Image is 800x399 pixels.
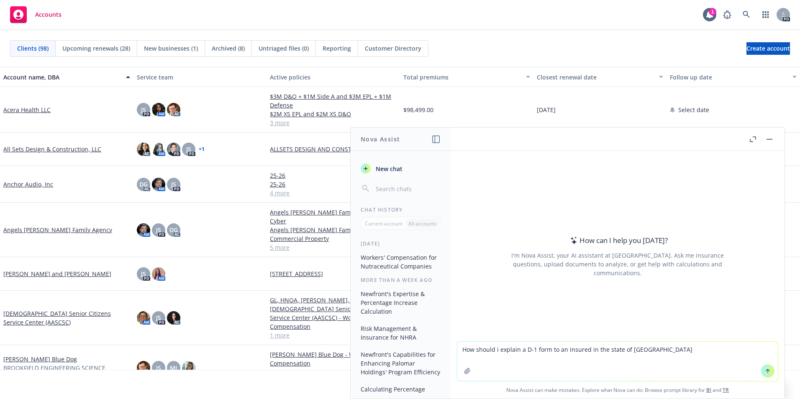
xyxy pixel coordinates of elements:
[152,103,165,116] img: photo
[199,147,205,152] a: + 1
[270,73,397,82] div: Active policies
[537,105,556,114] span: [DATE]
[270,296,397,304] a: GL, HNOA, [PERSON_NAME], E&O 25-26
[408,220,436,227] p: All accounts
[500,251,735,277] div: I'm Nova Assist, your AI assistant at [GEOGRAPHIC_DATA]. Ask me insurance questions, upload docum...
[357,251,444,273] button: Workers' Compensation for Nutraceutical Companies
[270,304,397,331] a: [DEMOGRAPHIC_DATA] Senior Citizens Service Center (AASCSC) - Workers' Compensation
[156,225,161,234] span: JS
[17,44,49,53] span: Clients (98)
[746,42,790,55] a: Create account
[357,348,444,379] button: Newfront's Capabilities for Enhancing Palomar Holdings' Program Efficiency
[678,105,709,114] span: Select date
[357,322,444,344] button: Risk Management & Insurance for NHRA
[167,103,180,116] img: photo
[568,235,668,246] div: How can I help you [DATE]?
[62,44,130,53] span: Upcoming renewals (28)
[667,67,800,87] button: Follow up date
[670,73,787,82] div: Follow up date
[267,67,400,87] button: Active policies
[706,386,711,394] a: BI
[171,180,176,189] span: JS
[351,206,451,213] div: Chat History
[152,143,165,156] img: photo
[139,180,148,189] span: DG
[7,3,65,26] a: Accounts
[365,44,421,53] span: Customer Directory
[35,11,62,18] span: Accounts
[156,363,161,372] span: JS
[357,287,444,318] button: Newfront's Expertise & Percentage Increase Calculation
[270,208,397,225] a: Angels [PERSON_NAME] Family Agency - Cyber
[270,171,397,180] a: 25-26
[270,225,397,243] a: Angels [PERSON_NAME] Family Agency - Commercial Property
[141,105,146,114] span: JS
[152,267,165,281] img: photo
[186,145,191,153] span: JS
[374,164,403,173] span: New chat
[351,240,451,247] div: [DATE]
[357,161,444,176] button: New chat
[457,342,778,381] textarea: How should i explain a D-1 form to an insured in the state of [GEOGRAPHIC_DATA]
[270,118,397,127] a: 3 more
[365,220,403,227] p: Current account
[270,331,397,340] a: 1 more
[137,361,150,374] img: photo
[133,67,267,87] button: Service team
[533,67,667,87] button: Closest renewal date
[137,143,150,156] img: photo
[141,269,146,278] span: JS
[170,363,177,372] span: MJ
[169,225,178,234] span: DG
[357,382,444,396] button: Calculating Percentage
[3,73,121,82] div: Account name, DBA
[3,363,130,381] span: BROOKFIELD ENGINEERING SCIENCE TECHNOLOGY CHARTER
[351,276,451,284] div: More than a week ago
[270,368,397,376] a: [PERSON_NAME] Blue Dog - Cyber
[3,180,53,189] a: Anchor Audio, Inc
[144,44,198,53] span: New businesses (1)
[137,73,264,82] div: Service team
[454,381,781,399] span: Nova Assist can make mistakes. Explore what Nova can do: Browse prompt library for and
[270,145,397,153] a: ALLSETS DESIGN AND CONSTRUCTION
[137,311,150,325] img: photo
[212,44,245,53] span: Archived (8)
[3,355,77,363] a: [PERSON_NAME] Blue Dog
[270,269,397,278] a: [STREET_ADDRESS]
[738,6,755,23] a: Search
[723,386,729,394] a: TR
[156,313,161,322] span: JS
[3,105,51,114] a: Acera Health LLC
[182,361,195,374] img: photo
[3,269,111,278] a: [PERSON_NAME] and [PERSON_NAME]
[3,145,101,153] a: All Sets Design & Construction, LLC
[167,143,180,156] img: photo
[137,223,150,237] img: photo
[270,189,397,197] a: 4 more
[270,180,397,189] a: 25-26
[719,6,736,23] a: Report a Bug
[3,309,130,327] a: [DEMOGRAPHIC_DATA] Senior Citizens Service Center (AASCSC)
[709,8,716,15] div: 1
[403,73,521,82] div: Total premiums
[270,243,397,252] a: 5 more
[400,67,533,87] button: Total premiums
[537,73,654,82] div: Closest renewal date
[403,105,433,114] span: $98,499.00
[152,178,165,191] img: photo
[361,135,400,143] h1: Nova Assist
[259,44,309,53] span: Untriaged files (0)
[374,183,441,194] input: Search chats
[270,350,397,368] a: [PERSON_NAME] Blue Dog - Workers' Compensation
[746,41,790,56] span: Create account
[270,110,397,118] a: $2M XS EPL and $2M XS D&O
[3,225,112,234] a: Angels [PERSON_NAME] Family Agency
[270,92,397,110] a: $3M D&O + $1M Side A and $3M EPL + $1M Defense
[323,44,351,53] span: Reporting
[757,6,774,23] a: Switch app
[167,311,180,325] img: photo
